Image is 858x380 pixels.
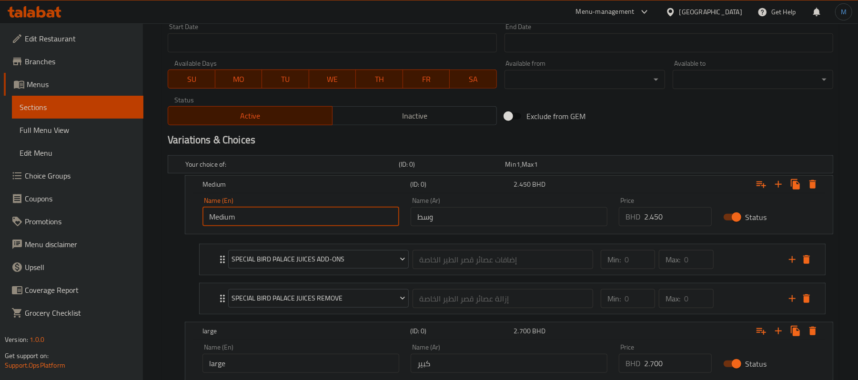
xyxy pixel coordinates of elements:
[787,322,804,340] button: Clone new choice
[4,73,143,96] a: Menus
[799,291,814,306] button: delete
[202,354,399,373] input: Enter name En
[232,292,405,304] span: Special Bird Palace Juices Remove
[200,244,825,275] div: Expand
[607,293,621,304] p: Min:
[516,158,520,170] span: 1
[753,322,770,340] button: Add choice group
[12,119,143,141] a: Full Menu View
[785,252,799,267] button: add
[505,70,665,89] div: ​
[576,6,635,18] div: Menu-management
[185,322,833,340] div: Expand
[607,254,621,265] p: Min:
[202,326,406,336] h5: large
[25,307,136,319] span: Grocery Checklist
[172,109,329,123] span: Active
[185,160,395,169] h5: Your choice of:
[787,176,804,193] button: Clone new choice
[4,279,143,301] a: Coverage Report
[200,283,825,314] div: Expand
[644,354,711,373] input: Please enter price
[4,233,143,256] a: Menu disclaimer
[454,72,493,86] span: SA
[626,211,640,222] p: BHD
[666,293,680,304] p: Max:
[202,180,406,189] h5: Medium
[168,156,833,173] div: Expand
[4,164,143,187] a: Choice Groups
[5,350,49,362] span: Get support on:
[27,79,136,90] span: Menus
[746,358,767,370] span: Status
[185,176,833,193] div: Expand
[522,158,534,170] span: Max
[4,210,143,233] a: Promotions
[309,70,356,89] button: WE
[770,176,787,193] button: Add new choice
[20,124,136,136] span: Full Menu View
[168,70,215,89] button: SU
[514,325,531,337] span: 2.700
[841,7,847,17] span: M
[228,250,409,269] button: Special Bird Palace Juices Add-Ons
[30,333,44,346] span: 1.0.0
[215,70,262,89] button: MO
[228,289,409,308] button: Special Bird Palace Juices Remove
[332,106,497,125] button: Inactive
[356,70,403,89] button: TH
[25,216,136,227] span: Promotions
[192,240,833,279] li: Expand
[5,333,28,346] span: Version:
[20,101,136,113] span: Sections
[403,70,450,89] button: FR
[5,359,65,371] a: Support.OpsPlatform
[25,33,136,44] span: Edit Restaurant
[12,141,143,164] a: Edit Menu
[168,133,833,147] h2: Variations & Choices
[12,96,143,119] a: Sections
[172,72,211,86] span: SU
[168,106,333,125] button: Active
[411,354,607,373] input: Enter name Ar
[232,253,405,265] span: Special Bird Palace Juices Add-Ons
[4,256,143,279] a: Upsell
[673,70,833,89] div: ​
[4,50,143,73] a: Branches
[262,70,309,89] button: TU
[532,178,545,190] span: BHD
[411,207,607,226] input: Enter name Ar
[192,279,833,318] li: Expand
[266,72,305,86] span: TU
[25,284,136,296] span: Coverage Report
[336,109,493,123] span: Inactive
[202,207,399,226] input: Enter name En
[20,147,136,159] span: Edit Menu
[219,72,259,86] span: MO
[25,239,136,250] span: Menu disclaimer
[4,301,143,324] a: Grocery Checklist
[532,325,545,337] span: BHD
[410,180,510,189] h5: (ID: 0)
[746,211,767,223] span: Status
[804,322,821,340] button: Delete large
[770,322,787,340] button: Add new choice
[753,176,770,193] button: Add choice group
[785,291,799,306] button: add
[505,158,516,170] span: Min
[799,252,814,267] button: delete
[399,160,502,169] h5: (ID: 0)
[410,326,510,336] h5: (ID: 0)
[25,170,136,181] span: Choice Groups
[666,254,680,265] p: Max:
[679,7,742,17] div: [GEOGRAPHIC_DATA]
[25,56,136,67] span: Branches
[450,70,497,89] button: SA
[527,110,586,122] span: Exclude from GEM
[804,176,821,193] button: Delete Medium
[4,27,143,50] a: Edit Restaurant
[626,358,640,369] p: BHD
[407,72,446,86] span: FR
[25,193,136,204] span: Coupons
[4,187,143,210] a: Coupons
